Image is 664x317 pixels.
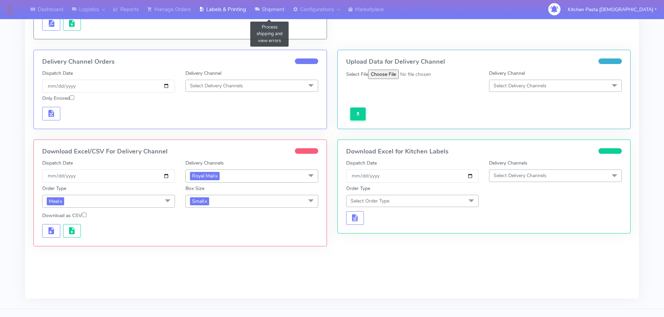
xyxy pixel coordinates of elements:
[190,82,243,89] span: Select Delivery Channels
[42,58,318,65] h4: Delivery Channel Orders
[214,172,217,179] a: x
[489,159,527,167] label: Delivery Channels
[42,185,66,192] label: Order Type
[346,159,377,167] label: Dispatch Date
[42,212,86,219] label: Download as CSV
[346,58,622,65] h4: Upload Data for Delivery Channel
[346,185,370,192] label: Order Type
[185,185,204,192] label: Box Size
[190,197,209,205] span: Small
[42,95,74,102] label: Only Errored
[346,71,368,78] label: Select File
[82,213,86,217] input: Download as CSV
[185,159,224,167] label: Delivery Channels
[351,198,389,204] span: Select Order Type
[42,70,73,77] label: Dispatch Date
[563,2,662,17] button: Kitchen Pasta [DEMOGRAPHIC_DATA]
[59,197,62,205] a: x
[42,148,318,155] h4: Download Excel/CSV For Delivery Channel
[494,82,547,89] span: Select Delivery Channels
[185,70,221,77] label: Delivery Channel
[204,197,207,205] a: x
[346,148,622,155] h4: Download Excel for Kitchen Labels
[494,172,547,179] span: Select Delivery Channels
[42,159,73,167] label: Dispatch Date
[47,197,64,205] span: Meal
[489,70,525,77] label: Delivery Channel
[70,95,74,100] input: Only Errored
[190,172,220,180] span: Royal Mail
